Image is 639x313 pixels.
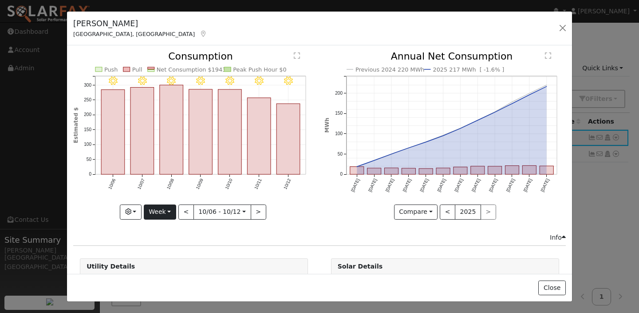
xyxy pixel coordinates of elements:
text: Peak Push Hour $0 [233,66,287,73]
button: 10/06 - 10/12 [193,205,251,220]
rect: onclick="" [350,167,363,174]
text: [DATE] [540,178,550,193]
i: 10/07 - Clear [138,77,147,86]
rect: onclick="" [218,90,242,175]
rect: onclick="" [436,168,450,174]
rect: onclick="" [384,168,398,174]
text: [DATE] [402,178,412,193]
circle: onclick="" [493,110,497,114]
text: [DATE] [367,178,377,193]
rect: onclick="" [277,104,300,175]
h5: [PERSON_NAME] [73,18,207,29]
text: [DATE] [436,178,446,193]
circle: onclick="" [407,146,410,150]
text: [DATE] [454,178,464,193]
button: > [251,205,266,220]
strong: Solar Details [338,263,383,270]
button: 2025 [455,205,481,220]
circle: onclick="" [510,102,514,105]
text: 10/09 [195,178,205,190]
text: Consumption [168,51,233,62]
i: 10/08 - Clear [167,77,176,86]
button: < [178,205,194,220]
rect: onclick="" [160,85,183,175]
rect: onclick="" [130,88,154,175]
text: 10/10 [225,178,234,190]
text: Previous 2024 220 MWh [355,66,425,73]
circle: onclick="" [390,152,393,156]
span: [GEOGRAPHIC_DATA], [GEOGRAPHIC_DATA] [73,31,195,37]
text: [DATE] [488,178,498,193]
text: 100 [335,132,343,136]
circle: onclick="" [441,134,445,137]
i: 10/11 - Clear [255,77,264,86]
text: 2025 217 MWh [ -1.6% ] [433,66,504,73]
text: 200 [84,112,91,117]
text: 200 [335,91,343,96]
div: Info [550,233,566,242]
i: 10/06 - Clear [109,77,118,86]
circle: onclick="" [355,165,359,169]
i: 10/12 - Clear [284,77,293,86]
circle: onclick="" [441,134,445,138]
text: 50 [337,152,343,156]
circle: onclick="" [493,111,497,114]
text: 0 [89,172,92,177]
i: 10/09 - Clear [196,77,205,86]
text: [DATE] [350,178,360,193]
text: [DATE] [419,178,429,193]
text: Push [104,66,118,73]
text: 150 [84,127,91,132]
rect: onclick="" [454,167,467,174]
text: 10/11 [253,178,263,190]
text: Pull [132,66,142,73]
a: Map [199,30,207,37]
rect: onclick="" [471,166,485,174]
circle: onclick="" [458,127,462,130]
text: 10/08 [166,178,175,190]
text:  [545,52,551,59]
circle: onclick="" [355,165,359,169]
rect: onclick="" [189,89,213,174]
circle: onclick="" [510,100,514,104]
button: < [440,205,455,220]
text: [DATE] [522,178,532,193]
rect: onclick="" [248,98,271,174]
text: [DATE] [505,178,515,193]
text: 50 [87,157,92,162]
i: 10/10 - Clear [225,77,234,86]
text: MWh [324,118,330,133]
text: 10/06 [107,178,117,190]
rect: onclick="" [540,166,553,175]
rect: onclick="" [367,169,381,175]
text:  [294,52,300,59]
circle: onclick="" [372,159,376,162]
circle: onclick="" [545,85,548,88]
circle: onclick="" [476,119,479,122]
text: Estimated $ [73,108,79,144]
button: Week [144,205,176,220]
circle: onclick="" [528,93,531,97]
rect: onclick="" [488,167,501,175]
text: Annual Net Consumption [390,51,513,62]
button: Compare [394,205,438,220]
text: 10/12 [283,178,292,190]
rect: onclick="" [522,166,536,175]
text: [DATE] [471,178,481,193]
text: 100 [84,142,91,147]
strong: Utility Details [87,263,135,270]
button: Close [538,281,565,296]
text: 250 [84,97,91,102]
rect: onclick="" [101,90,125,175]
circle: onclick="" [528,92,531,95]
rect: onclick="" [419,169,433,175]
text: 300 [84,83,91,88]
rect: onclick="" [505,166,519,174]
text: 150 [335,111,343,116]
text: 0 [340,172,343,177]
text: [DATE] [384,178,394,193]
text: Net Consumption $1943 [157,66,226,73]
text: 10/07 [137,178,146,190]
circle: onclick="" [424,140,427,144]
